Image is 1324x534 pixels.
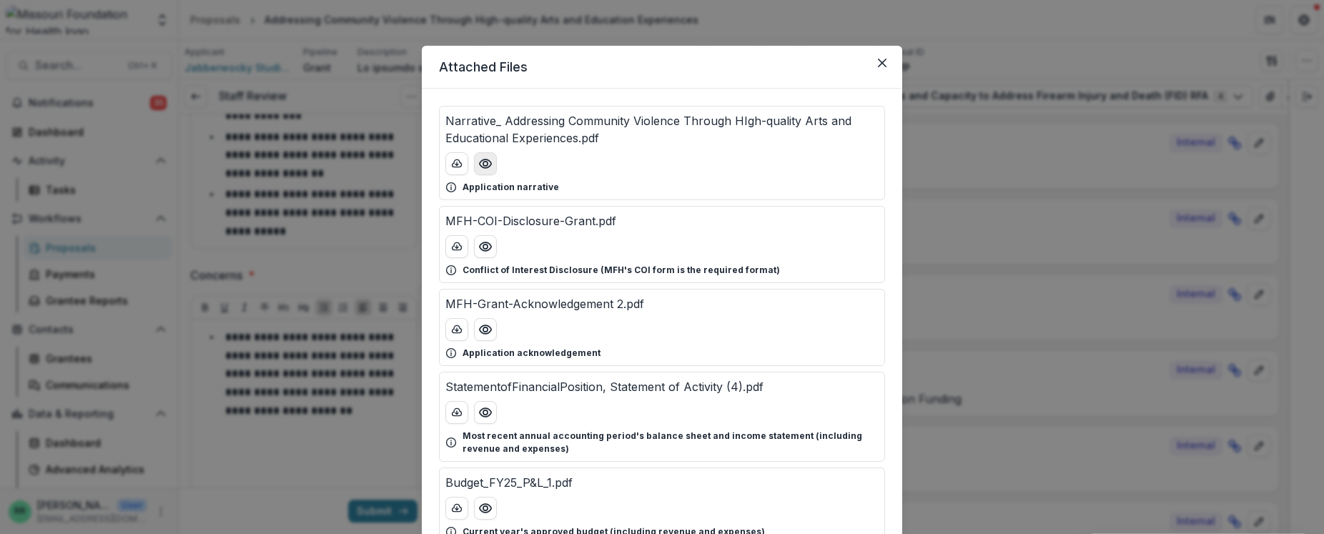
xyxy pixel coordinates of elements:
p: MFH-COI-Disclosure-Grant.pdf [445,212,616,229]
p: StatementofFinancialPosition, Statement of Activity (4).pdf [445,378,764,395]
button: download-button [445,401,468,424]
button: download-button [445,152,468,175]
button: download-button [445,235,468,258]
p: Conflict of Interest Disclosure (MFH's COI form is the required format) [463,264,780,277]
button: download-button [445,318,468,341]
button: Preview MFH-COI-Disclosure-Grant.pdf [474,235,497,258]
button: Preview Budget_FY25_P&L_1.pdf [474,497,497,520]
button: Preview Narrative_ Addressing Community Violence Through HIgh-quality Arts and Educational Experi... [474,152,497,175]
p: Application narrative [463,181,559,194]
p: Budget_FY25_P&L_1.pdf [445,474,573,491]
button: download-button [445,497,468,520]
button: Close [871,51,894,74]
p: MFH-Grant-Acknowledgement 2.pdf [445,295,644,312]
p: Application acknowledgement [463,347,601,360]
p: Most recent annual accounting period's balance sheet and income statement (including revenue and ... [463,430,879,455]
p: Narrative_ Addressing Community Violence Through HIgh-quality Arts and Educational Experiences.pdf [445,112,879,147]
button: Preview StatementofFinancialPosition, Statement of Activity (4).pdf [474,401,497,424]
button: Preview MFH-Grant-Acknowledgement 2.pdf [474,318,497,341]
header: Attached Files [422,46,902,89]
